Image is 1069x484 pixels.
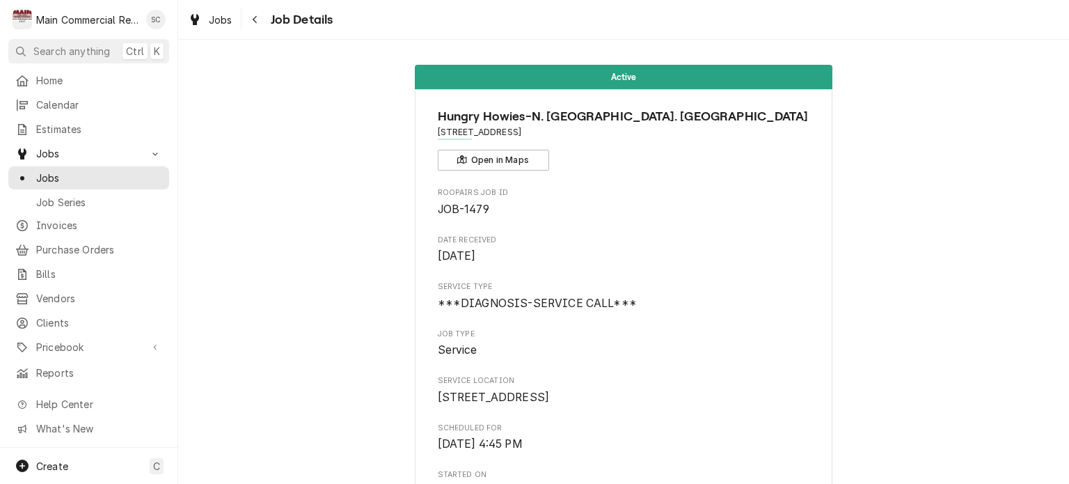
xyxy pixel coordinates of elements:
div: Scheduled For [438,423,810,453]
div: Client Information [438,107,810,171]
span: Service Location [438,375,810,387]
div: Sharon Campbell's Avatar [146,10,166,29]
span: Scheduled For [438,436,810,453]
span: Jobs [209,13,232,27]
span: C [153,459,160,474]
span: Job Series [36,195,162,210]
div: M [13,10,32,29]
span: Service Type [438,295,810,312]
span: Invoices [36,218,162,233]
span: Reports [36,366,162,380]
span: [DATE] [438,249,476,263]
span: K [154,44,160,58]
a: Reports [8,361,169,384]
span: [DATE] 4:45 PM [438,437,523,451]
div: SC [146,10,166,29]
span: Bills [36,267,162,281]
span: Roopairs Job ID [438,187,810,198]
a: Vendors [8,287,169,310]
span: Service Type [438,281,810,292]
span: Started On [438,469,810,481]
a: Clients [8,311,169,334]
span: Search anything [33,44,110,58]
span: Job Type [438,329,810,340]
a: Go to Pricebook [8,336,169,359]
span: Home [36,73,162,88]
a: Go to What's New [8,417,169,440]
a: Go to Help Center [8,393,169,416]
span: Create [36,460,68,472]
span: Active [611,72,637,81]
span: Job Type [438,342,810,359]
div: Job Type [438,329,810,359]
span: Pricebook [36,340,141,354]
span: Clients [36,315,162,330]
span: JOB-1479 [438,203,489,216]
a: Purchase Orders [8,238,169,261]
a: Jobs [8,166,169,189]
span: Vendors [36,291,162,306]
div: Main Commercial Refrigeration Service [36,13,138,27]
a: Job Series [8,191,169,214]
span: Scheduled For [438,423,810,434]
a: Calendar [8,93,169,116]
span: Date Received [438,248,810,265]
button: Navigate back [244,8,267,31]
span: Address [438,126,810,139]
span: Calendar [36,97,162,112]
span: Estimates [36,122,162,136]
a: Bills [8,263,169,286]
a: Go to Jobs [8,142,169,165]
span: Jobs [36,171,162,185]
div: Roopairs Job ID [438,187,810,217]
div: Service Location [438,375,810,405]
span: Service [438,343,477,357]
span: What's New [36,421,161,436]
span: Ctrl [126,44,144,58]
span: Job Details [267,10,333,29]
a: Jobs [182,8,238,31]
div: Status [415,65,832,89]
button: Search anythingCtrlK [8,39,169,63]
span: [STREET_ADDRESS] [438,391,550,404]
div: Service Type [438,281,810,311]
span: Purchase Orders [36,242,162,257]
button: Open in Maps [438,150,549,171]
span: Help Center [36,397,161,412]
span: Roopairs Job ID [438,201,810,218]
a: Estimates [8,118,169,141]
span: Name [438,107,810,126]
span: Service Location [438,389,810,406]
span: Jobs [36,146,141,161]
div: Date Received [438,235,810,265]
a: Home [8,69,169,92]
div: Main Commercial Refrigeration Service's Avatar [13,10,32,29]
span: Date Received [438,235,810,246]
a: Invoices [8,214,169,237]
